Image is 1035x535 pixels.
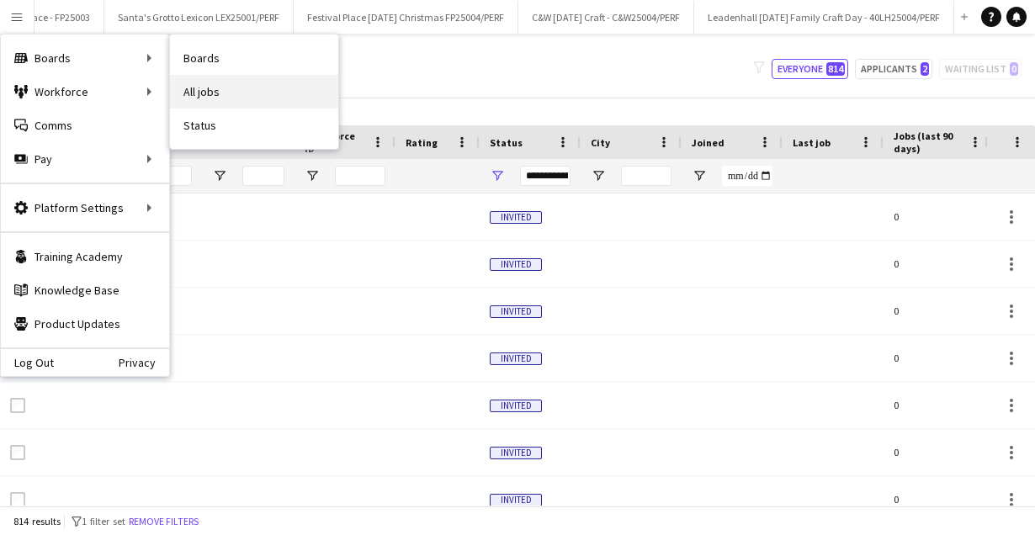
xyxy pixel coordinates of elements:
[884,288,993,334] div: 0
[1,75,169,109] div: Workforce
[1,240,169,273] a: Training Academy
[10,492,25,507] input: Row Selection is disabled for this row (unchecked)
[1,41,169,75] div: Boards
[490,136,523,149] span: Status
[490,168,505,183] button: Open Filter Menu
[722,166,772,186] input: Joined Filter Input
[490,258,542,271] span: Invited
[170,75,338,109] a: All jobs
[1,273,169,307] a: Knowledge Base
[921,62,929,76] span: 2
[406,136,438,149] span: Rating
[1,191,169,225] div: Platform Settings
[125,512,202,531] button: Remove filters
[884,382,993,428] div: 0
[518,1,694,34] button: C&W [DATE] Craft - C&W25004/PERF
[884,241,993,287] div: 0
[10,398,25,413] input: Row Selection is disabled for this row (unchecked)
[490,447,542,459] span: Invited
[884,429,993,475] div: 0
[621,166,671,186] input: City Filter Input
[692,168,707,183] button: Open Filter Menu
[82,515,125,527] span: 1 filter set
[104,1,294,34] button: Santa's Grotto Lexicon LEX25001/PERF
[884,193,993,240] div: 0
[884,476,993,522] div: 0
[1,142,169,176] div: Pay
[335,166,385,186] input: Workforce ID Filter Input
[884,335,993,381] div: 0
[793,136,831,149] span: Last job
[772,59,848,79] button: Everyone814
[1,307,169,341] a: Product Updates
[490,494,542,506] span: Invited
[170,109,338,142] a: Status
[490,305,542,318] span: Invited
[1,356,54,369] a: Log Out
[242,166,284,186] input: Last Name Filter Input
[826,62,845,76] span: 814
[1,109,169,142] a: Comms
[294,1,518,34] button: Festival Place [DATE] Christmas FP25004/PERF
[490,400,542,412] span: Invited
[490,211,542,224] span: Invited
[10,445,25,460] input: Row Selection is disabled for this row (unchecked)
[694,1,954,34] button: Leadenhall [DATE] Family Craft Day - 40LH25004/PERF
[212,168,227,183] button: Open Filter Menu
[591,168,606,183] button: Open Filter Menu
[855,59,932,79] button: Applicants2
[150,166,192,186] input: First Name Filter Input
[591,136,610,149] span: City
[170,41,338,75] a: Boards
[305,168,320,183] button: Open Filter Menu
[490,352,542,365] span: Invited
[692,136,724,149] span: Joined
[894,130,963,155] span: Jobs (last 90 days)
[119,356,169,369] a: Privacy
